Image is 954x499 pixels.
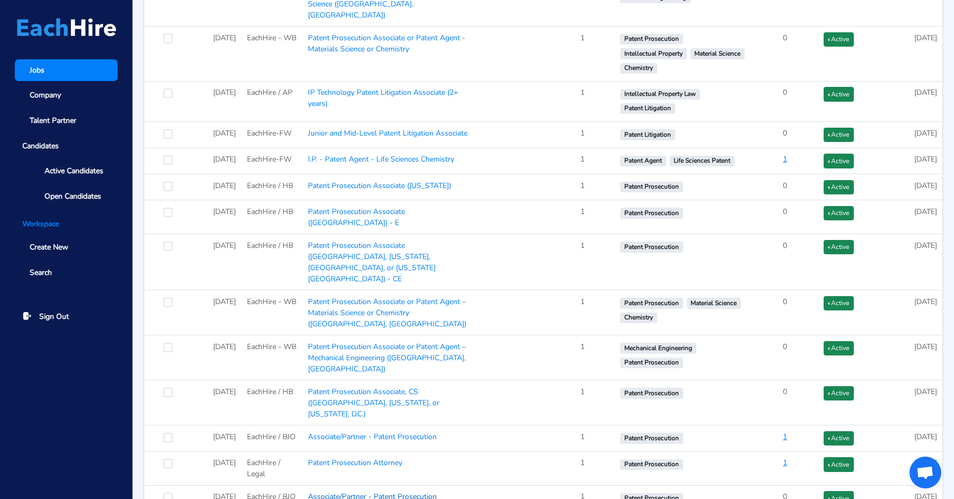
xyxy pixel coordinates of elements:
button: Active [824,180,854,194]
a: Open chat [909,457,941,488]
a: Patent Prosecution Associate, CS ([GEOGRAPHIC_DATA], [US_STATE], or [US_STATE], D.C.) [308,387,439,419]
span: 0 [783,207,787,217]
a: Active Candidates [30,160,118,182]
a: I.P. - Patent Agent - Life Sciences Chemistry [308,154,454,164]
span: [DATE] [914,87,937,97]
span: Patent Prosecution [620,182,683,192]
a: Talent Partner [15,110,118,131]
button: Active [824,386,854,400]
a: 1 [783,458,787,468]
a: Patent Prosecution Attorney [308,458,402,468]
span: [DATE] [914,128,937,138]
span: 0 [783,240,787,251]
span: [DATE] [914,33,937,43]
a: Patent Prosecution Associate or Patent Agent - Materials Science or Chemistry [308,33,465,54]
span: Material Science [691,48,745,59]
span: 1 [580,87,585,97]
span: EachHire - WB [247,342,296,352]
span: [DATE] [213,432,236,442]
span: 0 [783,128,787,138]
a: Open Candidates [30,185,118,207]
span: [DATE] [213,342,236,352]
span: [DATE] [914,181,937,191]
span: Patent Prosecution [620,208,683,218]
span: EachHire / HB [247,240,293,251]
button: Active [824,457,854,471]
span: Life Sciences Patent [670,156,735,166]
span: [DATE] [914,154,937,164]
a: Patent Prosecution Associate ([GEOGRAPHIC_DATA]) - E [308,207,405,228]
span: EachHire / HB [247,207,293,217]
span: 0 [783,33,787,43]
span: 0 [783,297,787,307]
span: [DATE] [213,458,236,468]
a: Patent Prosecution Associate ([GEOGRAPHIC_DATA], [US_STATE], [GEOGRAPHIC_DATA], or [US_STATE][GEO... [308,240,436,284]
span: 1 [580,458,585,468]
button: Active [824,240,854,254]
span: [DATE] [213,181,236,191]
button: Active [824,296,854,310]
span: [DATE] [213,128,236,138]
span: Candidates [15,135,118,157]
span: Patent Prosecution [620,358,683,368]
a: Create New [15,237,118,259]
a: 1 [783,154,787,164]
a: Patent Prosecution Associate or Patent Agent – Materials Science or Chemistry ([GEOGRAPHIC_DATA],... [308,297,466,329]
span: 0 [783,387,787,397]
span: Open Candidates [45,191,101,202]
span: Chemistry [620,313,657,323]
span: Patent Prosecution [620,388,683,398]
a: Company [15,85,118,106]
span: 1 [580,181,585,191]
span: Patent Litigation [620,129,675,140]
span: 1 [580,342,585,352]
a: Jobs [15,59,118,81]
span: EachHire / BJO [247,432,296,442]
span: Patent Agent [620,156,666,166]
button: Active [824,87,854,101]
button: Active [824,128,854,142]
a: IP Technology Patent Litigation Associate (2+ years) [308,87,458,109]
span: [DATE] [914,297,937,307]
span: Patent Prosecution [620,433,683,443]
span: EachHire - WB [247,297,296,307]
span: Material Science [687,298,741,308]
span: EachHire / AP [247,87,293,97]
span: 1 [580,240,585,251]
span: Talent Partner [30,115,76,126]
span: EachHire / Legal [247,458,280,479]
span: [DATE] [914,387,937,397]
span: [DATE] [914,342,937,352]
span: [DATE] [213,297,236,307]
span: 0 [783,342,787,352]
span: [DATE] [213,240,236,251]
span: [DATE] [213,154,236,164]
span: Intellectual Property [620,48,686,59]
li: Workspace [15,218,118,229]
span: Company [30,90,61,101]
span: 1 [580,207,585,217]
span: 0 [783,181,787,191]
span: Active Candidates [45,165,103,176]
span: Mechanical Engineering [620,343,696,353]
span: EachHire / HB [247,181,293,191]
span: 1 [580,387,585,397]
span: [DATE] [914,207,937,217]
span: Jobs [30,65,45,76]
span: Search [30,267,52,278]
span: 1 [580,154,585,164]
span: [DATE] [213,33,236,43]
span: 0 [783,87,787,97]
span: EachHire-FW [247,128,291,138]
button: Active [824,154,854,168]
button: Active [824,32,854,47]
span: 1 [580,33,585,43]
a: Patent Prosecution Associate ([US_STATE]) [308,181,451,191]
button: Active [824,431,854,445]
span: EachHire-FW [247,154,291,164]
a: Search [15,262,118,283]
a: 1 [783,432,787,442]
